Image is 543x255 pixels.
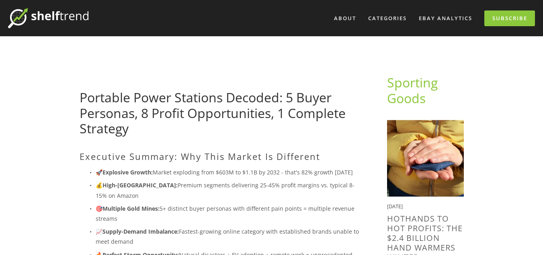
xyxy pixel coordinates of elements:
a: Subscribe [484,10,535,26]
p: 🎯 5+ distinct buyer personas with different pain points = multiple revenue streams [96,203,361,224]
p: 💰 Premium segments delivering 25-45% profit margins vs. typical 8-15% on Amazon [96,180,361,200]
a: eBay Analytics [414,12,477,25]
time: [DATE] [387,203,403,210]
strong: High-[GEOGRAPHIC_DATA]: [102,181,178,189]
strong: Multiple Gold Mines: [102,205,160,212]
div: Categories [363,12,412,25]
img: HotHands to Hot Profits: The $2.4 Billion Hand Warmers Winter Opportunity [387,120,464,197]
p: 🚀 Market exploding from $603M to $1.1B by 2032 - that's 82% growth [DATE] [96,167,361,177]
a: About [329,12,361,25]
p: 📈 Fastest-growing online category with established brands unable to meet demand [96,226,361,247]
strong: Explosive Growth: [102,168,153,176]
strong: Supply-Demand Imbalance: [102,228,179,235]
a: [DATE] [80,76,98,84]
a: Sporting Goods [387,74,441,106]
h2: Executive Summary: Why This Market Is Different [80,151,361,162]
img: ShelfTrend [8,8,88,28]
a: Portable Power Stations Decoded: 5 Buyer Personas, 8 Profit Opportunities, 1 Complete Strategy [80,89,346,137]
